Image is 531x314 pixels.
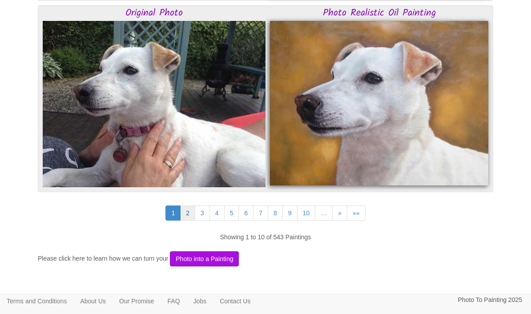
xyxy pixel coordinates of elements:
[253,205,268,221] a: 7
[113,294,161,308] a: Our Promise
[195,205,210,221] a: 3
[332,205,347,221] a: »
[43,21,265,187] img: Original Photo
[38,232,493,243] p: Showing 1 to 10 of 543 Paintings
[270,21,488,185] img: Oil painting of a dog
[165,205,181,221] a: 1
[43,8,265,19] h3: Original Photo
[270,8,488,19] h3: Photo Realistic Oil Painting
[187,294,213,308] a: Jobs
[209,205,225,221] a: 4
[238,205,253,221] a: 6
[180,205,195,221] a: 2
[170,251,239,266] button: Photo into a Painting
[38,251,493,266] p: Please click here to learn how we can turn your
[268,205,283,221] a: 8
[315,205,333,221] a: …
[282,205,298,221] a: 9
[213,294,257,308] a: Contact Us
[347,205,366,221] a: »»
[458,294,522,306] p: Photo To Painting 2025
[161,294,187,308] a: FAQ
[73,294,113,308] a: About Us
[224,205,239,221] a: 5
[168,255,239,262] a: Photo into a Painting
[297,205,316,221] a: 10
